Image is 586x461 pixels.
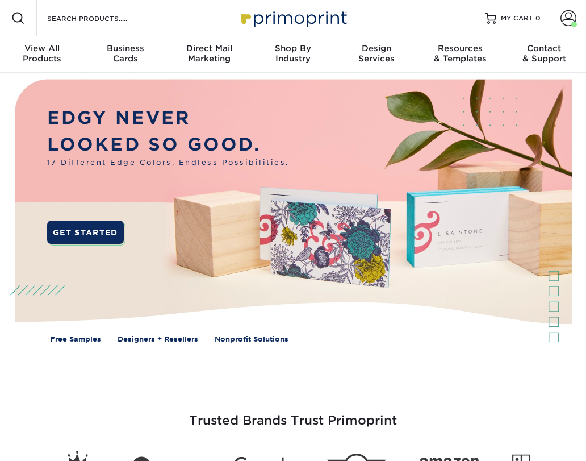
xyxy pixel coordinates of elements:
a: Resources& Templates [418,36,502,73]
p: LOOKED SO GOOD. [47,131,289,157]
a: Free Samples [50,334,101,345]
span: MY CART [501,14,533,23]
span: Shop By [251,43,334,53]
div: Marketing [168,43,251,64]
span: 17 Different Edge Colors. Endless Possibilities. [47,157,289,168]
p: EDGY NEVER [47,105,289,131]
a: Nonprofit Solutions [215,334,288,345]
div: Services [335,43,418,64]
div: & Templates [418,43,502,64]
h3: Trusted Brands Trust Primoprint [9,386,577,442]
input: SEARCH PRODUCTS..... [46,11,157,25]
a: GET STARTED [47,221,124,244]
span: 0 [535,14,541,22]
span: Design [335,43,418,53]
span: Direct Mail [168,43,251,53]
a: DesignServices [335,36,418,73]
img: Primoprint [236,6,350,30]
a: BusinessCards [83,36,167,73]
div: & Support [503,43,586,64]
a: Shop ByIndustry [251,36,334,73]
span: Contact [503,43,586,53]
a: Designers + Resellers [118,334,198,345]
a: Direct MailMarketing [168,36,251,73]
div: Cards [83,43,167,64]
span: Business [83,43,167,53]
div: Industry [251,43,334,64]
span: Resources [418,43,502,53]
a: Contact& Support [503,36,586,73]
